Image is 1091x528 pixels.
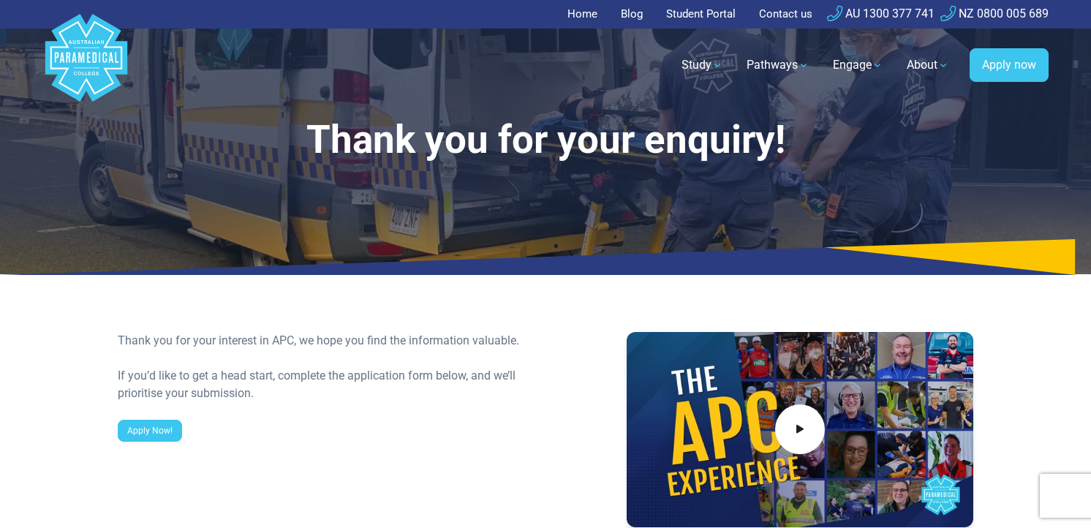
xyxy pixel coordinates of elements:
a: Australian Paramedical College [42,29,130,102]
a: About [898,45,958,86]
a: AU 1300 377 741 [827,7,935,20]
div: Thank you for your interest in APC, we hope you find the information valuable. [118,332,537,350]
a: Pathways [738,45,818,86]
a: Apply Now! [118,420,182,442]
a: Apply now [970,48,1049,82]
a: NZ 0800 005 689 [940,7,1049,20]
a: Study [673,45,732,86]
a: Engage [824,45,892,86]
h1: Thank you for your enquiry! [118,117,973,163]
div: If you’d like to get a head start, complete the application form below, and we’ll prioritise your... [118,367,537,402]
